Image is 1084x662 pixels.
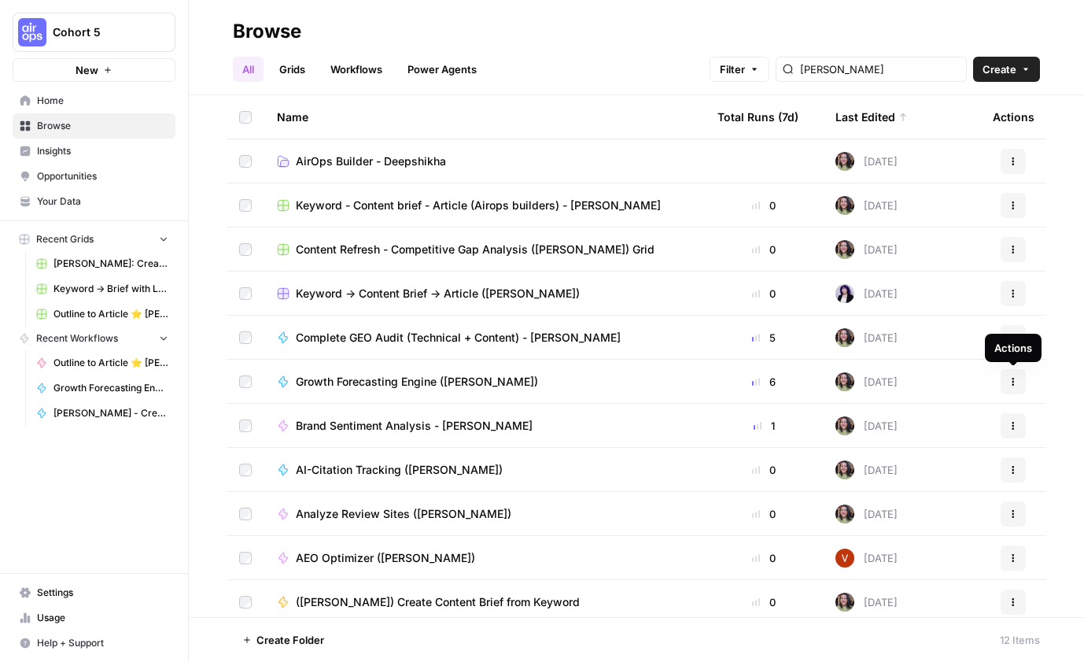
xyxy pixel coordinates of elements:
[277,418,692,434] a: Brand Sentiment Analysis - [PERSON_NAME]
[296,418,533,434] span: Brand Sentiment Analysis - [PERSON_NAME]
[717,242,810,257] div: 0
[835,196,898,215] div: [DATE]
[835,593,898,612] div: [DATE]
[717,374,810,390] div: 6
[13,113,175,139] a: Browse
[233,627,334,653] button: Create Folder
[835,505,854,523] img: e6jku8bei7w65twbz9tngar3gsjq
[277,242,692,257] a: Content Refresh - Competitive Gap Analysis ([PERSON_NAME]) Grid
[13,605,175,631] a: Usage
[717,95,798,139] div: Total Runs (7d)
[321,57,392,82] a: Workflows
[296,153,446,169] span: AirOps Builder - Deepshikha
[76,62,98,78] span: New
[720,61,745,77] span: Filter
[13,631,175,656] button: Help + Support
[53,282,168,296] span: Keyword -> Brief with Links ([PERSON_NAME])
[29,276,175,301] a: Keyword -> Brief with Links ([PERSON_NAME])
[994,340,1032,356] div: Actions
[277,550,692,566] a: AEO Optimizer ([PERSON_NAME])
[717,286,810,301] div: 0
[835,549,898,568] div: [DATE]
[296,550,475,566] span: AEO Optimizer ([PERSON_NAME])
[37,611,168,625] span: Usage
[13,327,175,350] button: Recent Workflows
[13,189,175,214] a: Your Data
[296,374,538,390] span: Growth Forecasting Engine ([PERSON_NAME])
[13,13,175,52] button: Workspace: Cohort 5
[13,164,175,189] a: Opportunities
[835,284,898,303] div: [DATE]
[296,594,580,610] span: ([PERSON_NAME]) Create Content Brief from Keyword
[13,139,175,164] a: Insights
[717,198,810,213] div: 0
[36,331,118,346] span: Recent Workflows
[53,381,168,395] span: Growth Forecasting Engine ([PERSON_NAME])
[13,227,175,251] button: Recent Grids
[835,549,854,568] img: o8jycqk5wmo6vs6v01tpw4ssccra
[53,257,168,271] span: [PERSON_NAME]: Create Content Brief from Keyword - Fork Grid
[835,152,898,171] div: [DATE]
[36,232,94,246] span: Recent Grids
[1000,632,1040,648] div: 12 Items
[835,505,898,523] div: [DATE]
[256,632,324,648] span: Create Folder
[233,19,301,44] div: Browse
[835,460,898,479] div: [DATE]
[277,153,692,169] a: AirOps Builder - Deepshikha
[993,95,1034,139] div: Actions
[835,593,854,612] img: e6jku8bei7w65twbz9tngar3gsjq
[835,416,898,435] div: [DATE]
[717,594,810,610] div: 0
[37,586,168,600] span: Settings
[710,57,769,82] button: Filter
[835,196,854,215] img: e6jku8bei7w65twbz9tngar3gsjq
[296,330,621,346] span: Complete GEO Audit (Technical + Content) - [PERSON_NAME]
[835,95,908,139] div: Last Edited
[29,375,175,401] a: Growth Forecasting Engine ([PERSON_NAME])
[37,636,168,650] span: Help + Support
[37,94,168,108] span: Home
[29,350,175,375] a: Outline to Article ⭐️ [PERSON_NAME]
[717,550,810,566] div: 0
[835,328,854,347] img: e6jku8bei7w65twbz9tngar3gsjq
[13,58,175,82] button: New
[277,330,692,346] a: Complete GEO Audit (Technical + Content) - [PERSON_NAME]
[37,119,168,133] span: Browse
[835,240,898,259] div: [DATE]
[37,194,168,209] span: Your Data
[398,57,486,82] a: Power Agents
[29,251,175,276] a: [PERSON_NAME]: Create Content Brief from Keyword - Fork Grid
[717,418,810,434] div: 1
[835,152,854,171] img: e6jku8bei7w65twbz9tngar3gsjq
[296,506,511,522] span: Analyze Review Sites ([PERSON_NAME])
[277,286,692,301] a: Keyword -> Content Brief -> Article ([PERSON_NAME])
[277,95,692,139] div: Name
[18,18,46,46] img: Cohort 5 Logo
[717,462,810,478] div: 0
[277,374,692,390] a: Growth Forecasting Engine ([PERSON_NAME])
[53,356,168,370] span: Outline to Article ⭐️ [PERSON_NAME]
[296,198,661,213] span: Keyword - Content brief - Article (Airops builders) - [PERSON_NAME]
[296,462,503,478] span: AI-Citation Tracking ([PERSON_NAME])
[835,372,854,391] img: e6jku8bei7w65twbz9tngar3gsjq
[277,506,692,522] a: Analyze Review Sites ([PERSON_NAME])
[835,460,854,479] img: e6jku8bei7w65twbz9tngar3gsjq
[277,462,692,478] a: AI-Citation Tracking ([PERSON_NAME])
[717,330,810,346] div: 5
[835,240,854,259] img: e6jku8bei7w65twbz9tngar3gsjq
[800,61,960,77] input: Search
[983,61,1016,77] span: Create
[296,242,654,257] span: Content Refresh - Competitive Gap Analysis ([PERSON_NAME]) Grid
[37,144,168,158] span: Insights
[29,401,175,426] a: [PERSON_NAME] - Create Content Brief from Keyword
[296,286,580,301] span: Keyword -> Content Brief -> Article ([PERSON_NAME])
[233,57,264,82] a: All
[717,506,810,522] div: 0
[29,301,175,327] a: Outline to Article ⭐️ [PERSON_NAME]
[835,328,898,347] div: [DATE]
[835,416,854,435] img: e6jku8bei7w65twbz9tngar3gsjq
[13,88,175,113] a: Home
[835,372,898,391] div: [DATE]
[973,57,1040,82] button: Create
